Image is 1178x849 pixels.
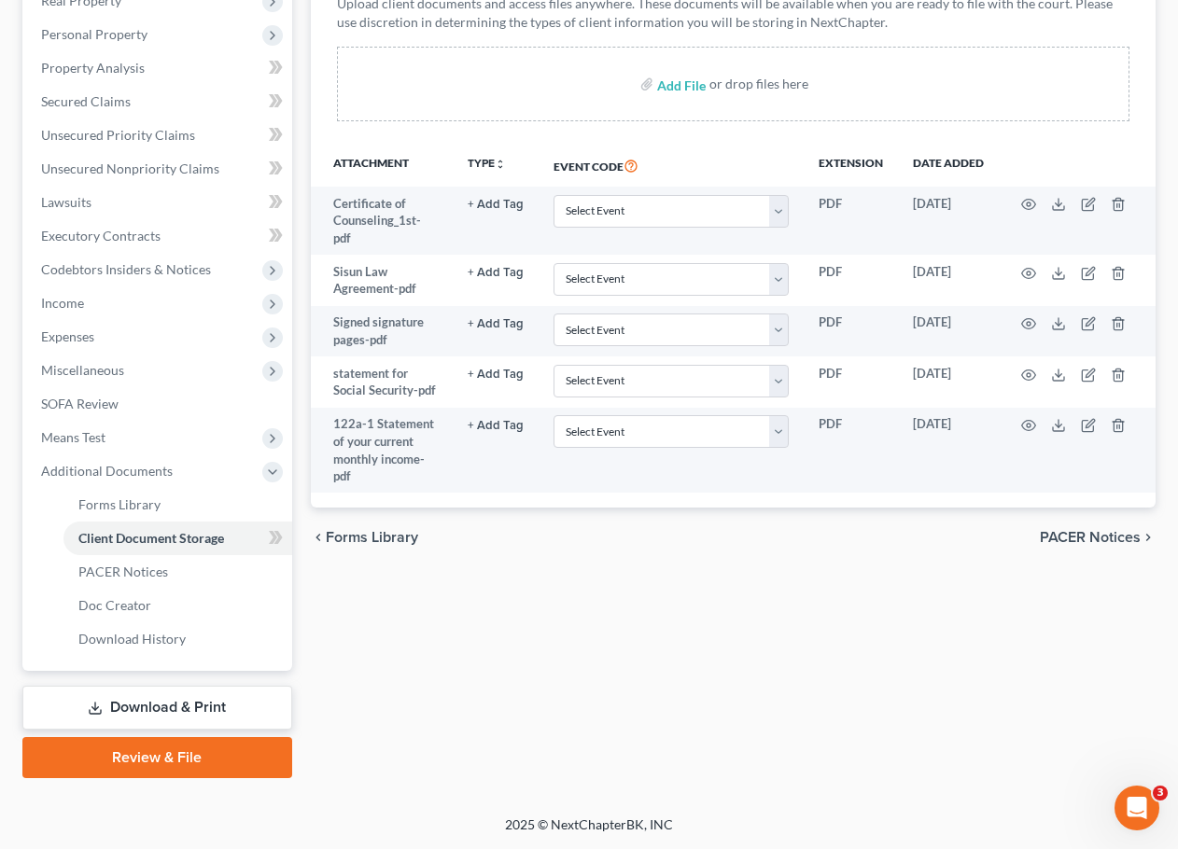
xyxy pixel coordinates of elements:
[898,144,999,187] th: Date added
[468,199,524,211] button: + Add Tag
[78,530,224,546] span: Client Document Storage
[41,160,219,176] span: Unsecured Nonpriority Claims
[468,369,524,381] button: + Add Tag
[804,408,898,494] td: PDF
[468,267,524,279] button: + Add Tag
[26,186,292,219] a: Lawsuits
[539,144,804,187] th: Event Code
[468,318,524,330] button: + Add Tag
[311,356,453,408] td: statement for Social Security-pdf
[41,194,91,210] span: Lawsuits
[311,408,453,494] td: 122a-1 Statement of your current monthly income-pdf
[41,429,105,445] span: Means Test
[41,295,84,311] span: Income
[468,365,524,383] a: + Add Tag
[709,75,808,93] div: or drop files here
[898,255,999,306] td: [DATE]
[41,26,147,42] span: Personal Property
[898,408,999,494] td: [DATE]
[26,219,292,253] a: Executory Contracts
[468,263,524,281] a: + Add Tag
[26,85,292,118] a: Secured Claims
[63,555,292,589] a: PACER Notices
[78,496,161,512] span: Forms Library
[804,306,898,357] td: PDF
[1040,530,1156,545] button: PACER Notices chevron_right
[63,622,292,656] a: Download History
[26,152,292,186] a: Unsecured Nonpriority Claims
[311,306,453,357] td: Signed signature pages-pdf
[26,51,292,85] a: Property Analysis
[41,396,119,411] span: SOFA Review
[804,356,898,408] td: PDF
[26,118,292,152] a: Unsecured Priority Claims
[22,686,292,730] a: Download & Print
[78,564,168,579] span: PACER Notices
[311,255,453,306] td: Sisun Law Agreement-pdf
[468,195,524,213] a: + Add Tag
[311,144,453,187] th: Attachment
[311,187,453,255] td: Certificate of Counseling_1st-pdf
[41,93,131,109] span: Secured Claims
[63,522,292,555] a: Client Document Storage
[63,589,292,622] a: Doc Creator
[898,356,999,408] td: [DATE]
[41,328,94,344] span: Expenses
[41,127,195,143] span: Unsecured Priority Claims
[1115,786,1159,830] iframe: Intercom live chat
[57,815,1121,849] div: 2025 © NextChapterBK, INC
[41,228,161,244] span: Executory Contracts
[804,144,898,187] th: Extension
[1141,530,1156,545] i: chevron_right
[311,530,418,545] button: chevron_left Forms Library
[468,313,524,331] a: + Add Tag
[1040,530,1141,545] span: PACER Notices
[26,387,292,421] a: SOFA Review
[22,737,292,778] a: Review & File
[1153,786,1168,800] span: 3
[898,306,999,357] td: [DATE]
[41,463,173,479] span: Additional Documents
[41,60,145,76] span: Property Analysis
[804,255,898,306] td: PDF
[311,530,326,545] i: chevron_left
[804,187,898,255] td: PDF
[326,530,418,545] span: Forms Library
[41,362,124,378] span: Miscellaneous
[41,261,211,277] span: Codebtors Insiders & Notices
[78,631,186,647] span: Download History
[78,597,151,613] span: Doc Creator
[495,159,506,170] i: unfold_more
[63,488,292,522] a: Forms Library
[468,420,524,432] button: + Add Tag
[468,158,506,170] button: TYPEunfold_more
[468,415,524,433] a: + Add Tag
[898,187,999,255] td: [DATE]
